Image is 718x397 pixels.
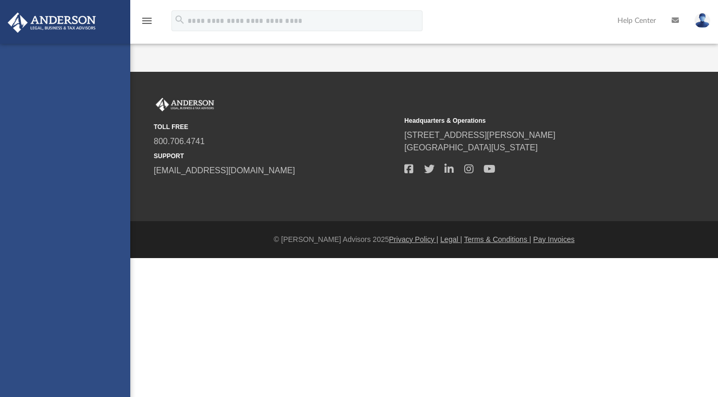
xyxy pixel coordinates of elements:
[404,143,538,152] a: [GEOGRAPHIC_DATA][US_STATE]
[154,137,205,146] a: 800.706.4741
[141,20,153,27] a: menu
[440,235,462,244] a: Legal |
[695,13,710,28] img: User Pic
[154,166,295,175] a: [EMAIL_ADDRESS][DOMAIN_NAME]
[5,12,99,33] img: Anderson Advisors Platinum Portal
[174,14,185,25] i: search
[130,234,718,245] div: © [PERSON_NAME] Advisors 2025
[404,131,555,139] a: [STREET_ADDRESS][PERSON_NAME]
[533,235,574,244] a: Pay Invoices
[154,122,397,132] small: TOLL FREE
[404,116,648,125] small: Headquarters & Operations
[154,151,397,161] small: SUPPORT
[154,98,216,111] img: Anderson Advisors Platinum Portal
[141,15,153,27] i: menu
[464,235,531,244] a: Terms & Conditions |
[389,235,439,244] a: Privacy Policy |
